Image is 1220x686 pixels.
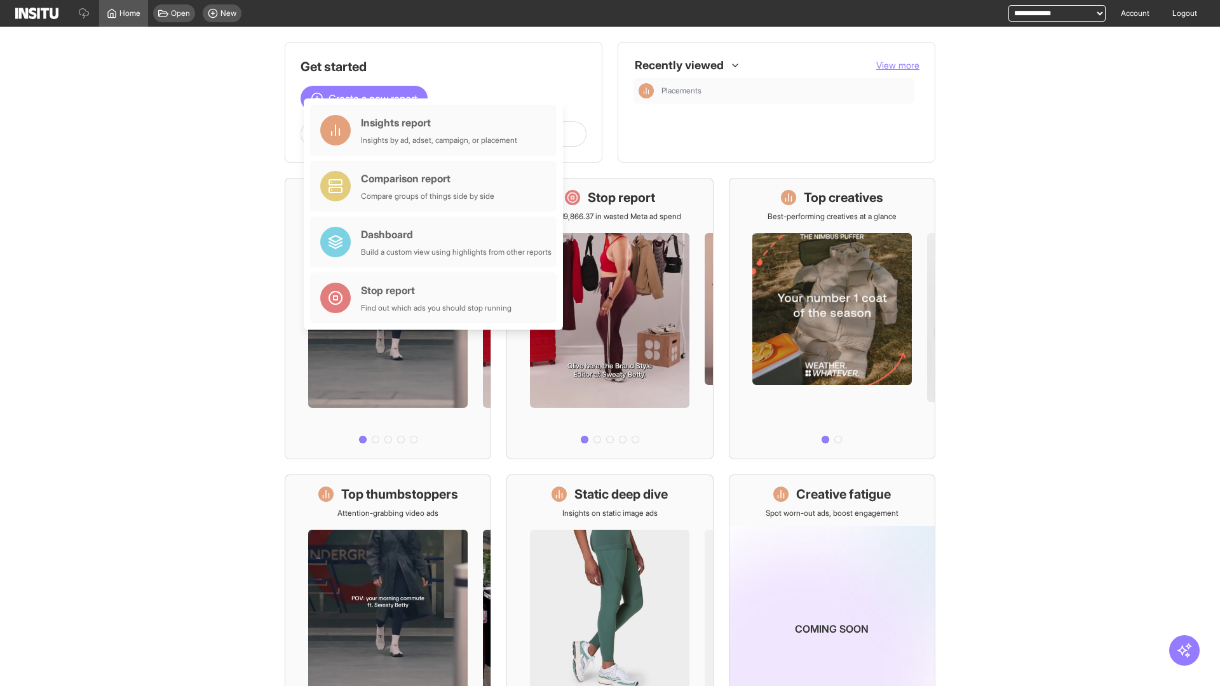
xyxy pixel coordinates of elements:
button: View more [876,59,919,72]
p: Attention-grabbing video ads [337,508,438,518]
h1: Top thumbstoppers [341,485,458,503]
a: Top creativesBest-performing creatives at a glance [729,178,935,459]
button: Create a new report [301,86,428,111]
h1: Get started [301,58,586,76]
div: Dashboard [361,227,552,242]
div: Insights [639,83,654,98]
p: Best-performing creatives at a glance [768,212,897,222]
p: Save £19,866.37 in wasted Meta ad spend [538,212,681,222]
div: Find out which ads you should stop running [361,303,512,313]
h1: Stop report [588,189,655,206]
p: Insights on static image ads [562,508,658,518]
div: Insights by ad, adset, campaign, or placement [361,135,517,145]
div: Comparison report [361,171,494,186]
a: What's live nowSee all active ads instantly [285,178,491,459]
h1: Top creatives [804,189,883,206]
a: Stop reportSave £19,866.37 in wasted Meta ad spend [506,178,713,459]
div: Build a custom view using highlights from other reports [361,247,552,257]
span: Placements [661,86,701,96]
span: Home [119,8,140,18]
span: Placements [661,86,909,96]
div: Stop report [361,283,512,298]
h1: Static deep dive [574,485,668,503]
span: Open [171,8,190,18]
div: Compare groups of things side by side [361,191,494,201]
div: Insights report [361,115,517,130]
img: Logo [15,8,58,19]
span: New [220,8,236,18]
span: Create a new report [329,91,417,106]
span: View more [876,60,919,71]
